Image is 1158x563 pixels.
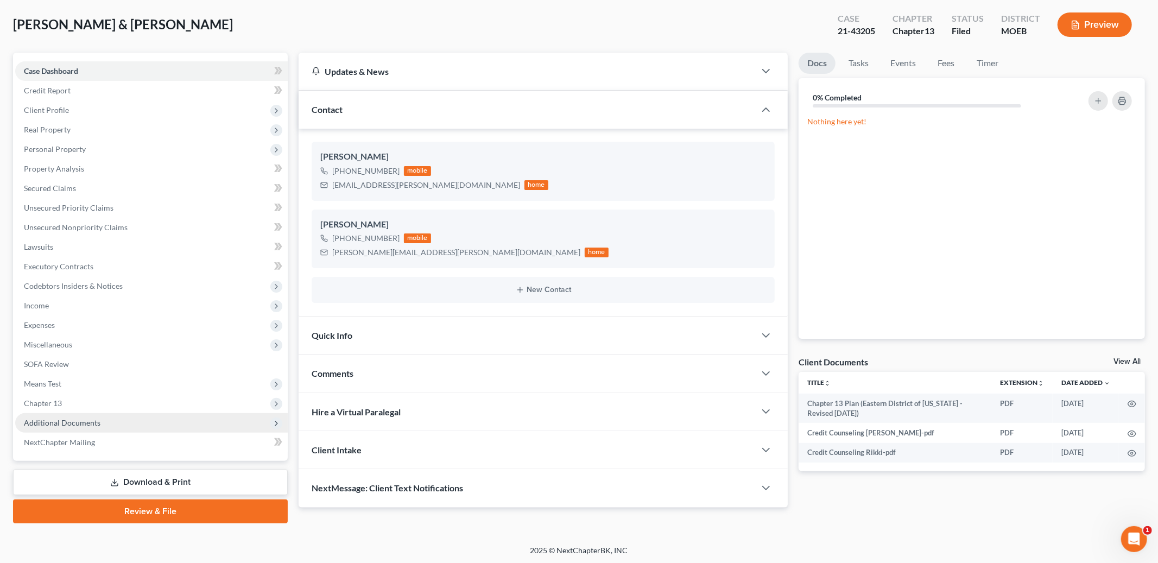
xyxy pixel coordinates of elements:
span: Unsecured Priority Claims [24,203,113,212]
button: New Contact [320,286,766,294]
a: Events [882,53,925,74]
span: Real Property [24,125,71,134]
div: Updates & News [312,66,742,77]
span: Quick Info [312,330,352,340]
span: Secured Claims [24,184,76,193]
span: Means Test [24,379,61,388]
div: home [585,248,609,257]
td: Credit Counseling Rikki-pdf [799,443,991,463]
div: [PHONE_NUMBER] [332,166,400,176]
span: Client Intake [312,445,362,455]
a: View All [1113,358,1141,365]
div: District [1001,12,1040,25]
a: Executory Contracts [15,257,288,276]
td: [DATE] [1053,443,1119,463]
td: PDF [991,394,1053,423]
td: PDF [991,443,1053,463]
a: Lawsuits [15,237,288,257]
span: NextMessage: Client Text Notifications [312,483,463,493]
a: Docs [799,53,836,74]
a: Review & File [13,499,288,523]
div: Client Documents [799,356,868,368]
div: Chapter [893,25,934,37]
span: Hire a Virtual Paralegal [312,407,401,417]
span: 1 [1143,526,1152,535]
div: [PERSON_NAME] [320,218,766,231]
span: Unsecured Nonpriority Claims [24,223,128,232]
div: [EMAIL_ADDRESS][PERSON_NAME][DOMAIN_NAME] [332,180,520,191]
a: Case Dashboard [15,61,288,81]
div: Chapter [893,12,934,25]
a: SOFA Review [15,355,288,374]
td: [DATE] [1053,423,1119,442]
div: MOEB [1001,25,1040,37]
iframe: Intercom live chat [1121,526,1147,552]
span: Executory Contracts [24,262,93,271]
td: Chapter 13 Plan (Eastern District of [US_STATE] - Revised [DATE]) [799,394,991,423]
a: Fees [929,53,964,74]
div: mobile [404,166,431,176]
td: [DATE] [1053,394,1119,423]
a: Secured Claims [15,179,288,198]
div: mobile [404,233,431,243]
div: Case [838,12,875,25]
div: home [524,180,548,190]
span: Additional Documents [24,418,100,427]
span: Comments [312,368,353,378]
p: Nothing here yet! [807,116,1136,127]
span: Contact [312,104,343,115]
a: Date Added expand_more [1061,378,1110,387]
div: [PERSON_NAME][EMAIL_ADDRESS][PERSON_NAME][DOMAIN_NAME] [332,247,580,258]
span: Client Profile [24,105,69,115]
a: Property Analysis [15,159,288,179]
span: SOFA Review [24,359,69,369]
a: Unsecured Priority Claims [15,198,288,218]
a: Extensionunfold_more [1000,378,1044,387]
span: Miscellaneous [24,340,72,349]
a: Timer [968,53,1007,74]
a: NextChapter Mailing [15,433,288,452]
a: Titleunfold_more [807,378,831,387]
div: [PERSON_NAME] [320,150,766,163]
a: Unsecured Nonpriority Claims [15,218,288,237]
span: 13 [925,26,934,36]
strong: 0% Completed [813,93,862,102]
span: Personal Property [24,144,86,154]
span: Expenses [24,320,55,330]
span: [PERSON_NAME] & [PERSON_NAME] [13,16,233,32]
a: Tasks [840,53,877,74]
a: Download & Print [13,470,288,495]
span: Income [24,301,49,310]
div: 21-43205 [838,25,875,37]
span: Property Analysis [24,164,84,173]
span: Lawsuits [24,242,53,251]
span: Chapter 13 [24,398,62,408]
i: expand_more [1104,380,1110,387]
a: Credit Report [15,81,288,100]
span: Credit Report [24,86,71,95]
i: unfold_more [1037,380,1044,387]
button: Preview [1058,12,1132,37]
span: NextChapter Mailing [24,438,95,447]
div: [PHONE_NUMBER] [332,233,400,244]
span: Codebtors Insiders & Notices [24,281,123,290]
td: PDF [991,423,1053,442]
div: Status [952,12,984,25]
i: unfold_more [824,380,831,387]
div: Filed [952,25,984,37]
span: Case Dashboard [24,66,78,75]
td: Credit Counseling [PERSON_NAME]-pdf [799,423,991,442]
